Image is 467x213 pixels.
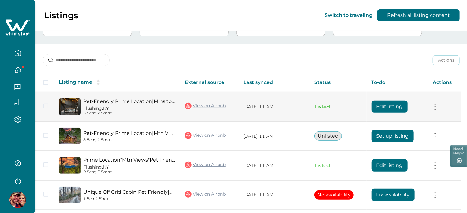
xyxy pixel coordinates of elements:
[59,128,81,144] img: propertyImage_Pet-Friendly|Prime Location|Mtn Views|Hot Tub
[428,73,461,92] th: Actions
[314,190,354,200] button: No availability
[83,196,175,201] p: 1 Bed, 1 Bath
[372,101,408,113] button: Edit listing
[54,73,180,92] th: Listing name
[83,98,175,104] a: Pet-Friendly|Prime Location|Mins to [GEOGRAPHIC_DATA]|Hot tub
[83,189,175,195] a: Unique Off Grid Cabin|Pet Friendly|Secluded
[185,102,226,110] a: View on Airbnb
[238,73,309,92] th: Last synced
[59,98,81,115] img: propertyImage_Pet-Friendly|Prime Location|Mins to Pkwy|Hot tub
[314,104,362,110] p: Listed
[185,190,226,198] a: View on Airbnb
[83,157,175,163] a: Prime Location*Mtn Views*Pet Friendly*Hot tub
[185,161,226,169] a: View on Airbnb
[44,10,78,21] p: Listings
[83,111,175,116] p: 6 Beds, 2 Baths
[9,192,26,208] img: Whimstay Host
[83,130,175,136] a: Pet-Friendly|Prime Location|Mtn Views|Hot Tub
[92,79,104,86] button: sorting
[325,12,372,18] button: Switch to traveling
[372,189,415,201] button: Fix availability
[243,133,304,139] p: [DATE] 11 AM
[372,130,414,142] button: Set up listing
[185,131,226,139] a: View on Airbnb
[180,73,238,92] th: External source
[243,192,304,198] p: [DATE] 11 AM
[243,104,304,110] p: [DATE] 11 AM
[314,131,342,141] button: Unlisted
[59,187,81,203] img: propertyImage_Unique Off Grid Cabin|Pet Friendly|Secluded
[243,163,304,169] p: [DATE] 11 AM
[59,157,81,174] img: propertyImage_Prime Location*Mtn Views*Pet Friendly*Hot tub
[367,73,428,92] th: To-do
[309,73,367,92] th: Status
[83,165,175,170] p: Flushing, NY
[314,163,362,169] p: Listed
[433,55,460,65] button: Actions
[83,170,175,174] p: 9 Beds, 3 Baths
[83,106,175,111] p: Flushing, NY
[372,159,408,172] button: Edit listing
[83,138,175,142] p: 8 Beds, 2 Baths
[377,9,460,21] button: Refresh all listing content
